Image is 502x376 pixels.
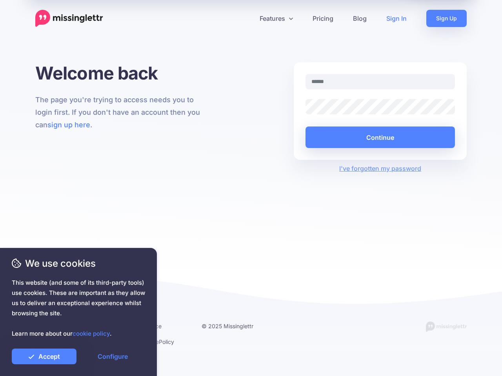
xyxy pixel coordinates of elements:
[35,94,208,131] p: The page you're trying to access needs you to login first. If you don't have an account then you ...
[339,164,421,172] a: I've forgotten my password
[73,330,110,337] a: cookie policy
[12,257,145,270] span: We use cookies
[35,62,208,84] h1: Welcome back
[303,10,343,27] a: Pricing
[343,10,376,27] a: Blog
[80,349,145,364] a: Configure
[426,10,467,27] a: Sign Up
[202,321,273,331] li: © 2025 Missinglettr
[250,10,303,27] a: Features
[47,121,90,129] a: sign up here
[376,10,417,27] a: Sign In
[12,349,76,364] a: Accept
[306,127,455,148] button: Continue
[12,278,145,339] span: This website (and some of its third-party tools) use cookies. These are important as they allow u...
